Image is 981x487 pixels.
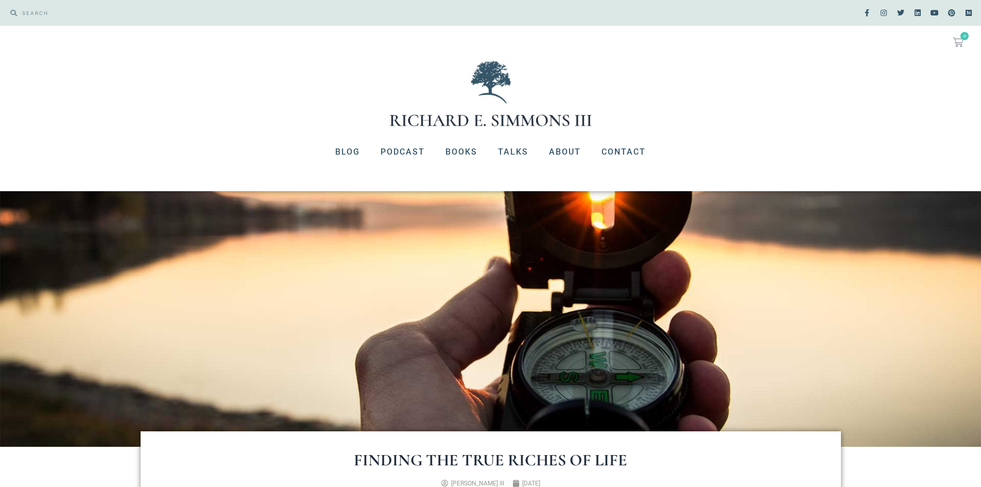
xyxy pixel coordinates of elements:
a: Blog [325,139,370,165]
input: SEARCH [17,5,486,21]
a: Talks [488,139,539,165]
a: Podcast [370,139,435,165]
time: [DATE] [522,480,540,487]
span: 0 [960,32,969,40]
a: Books [435,139,488,165]
a: Contact [591,139,656,165]
span: [PERSON_NAME] III [451,480,504,487]
a: 0 [941,31,976,54]
a: About [539,139,591,165]
h1: Finding The True Riches of Life [182,452,800,468]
